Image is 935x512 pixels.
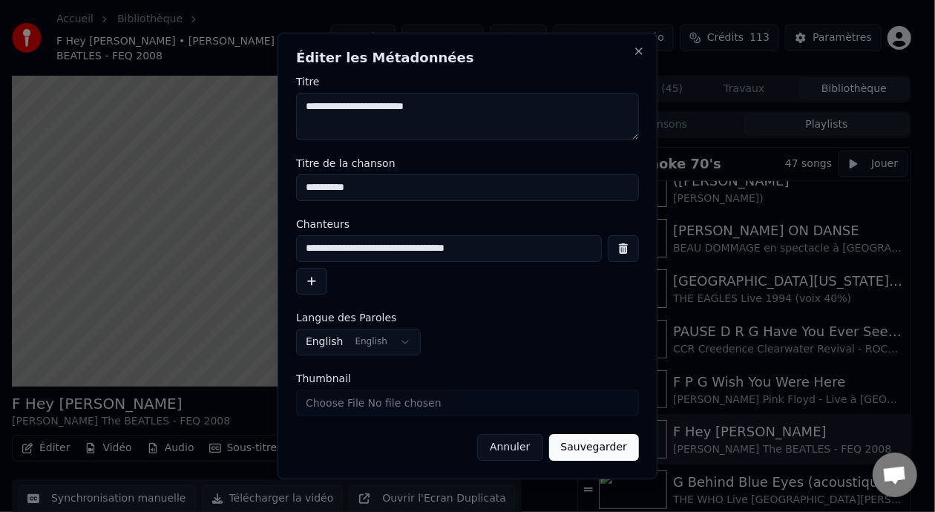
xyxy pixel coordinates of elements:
h2: Éditer les Métadonnées [296,51,639,65]
label: Titre [296,76,639,87]
span: Thumbnail [296,373,351,384]
button: Sauvegarder [549,434,639,461]
span: Langue des Paroles [296,312,397,323]
label: Chanteurs [296,219,639,229]
button: Annuler [477,434,542,461]
label: Titre de la chanson [296,158,639,168]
